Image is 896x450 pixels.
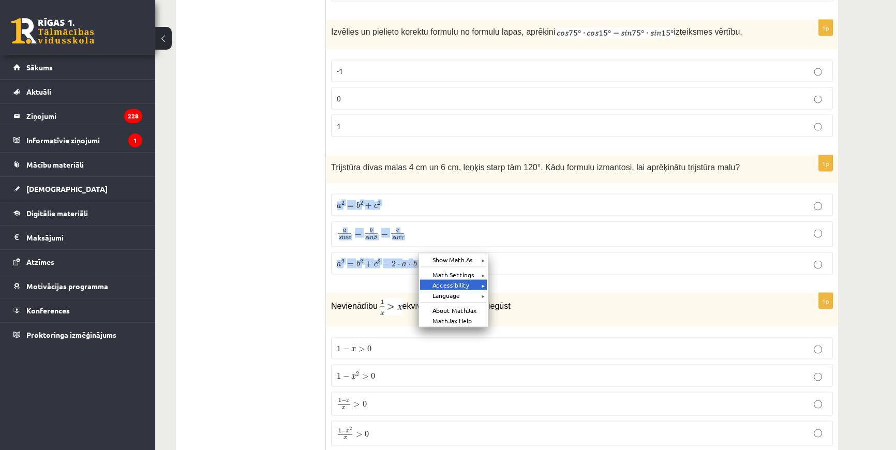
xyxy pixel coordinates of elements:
[420,316,487,326] div: MathJax Help
[420,290,487,301] div: Language
[420,305,487,316] div: About MathJax
[420,280,487,290] div: Accessibility
[420,269,487,280] div: Math Settings
[481,281,486,289] span: ►
[481,291,486,299] span: ►
[481,271,486,279] span: ►
[420,254,487,265] div: Show Math As
[481,256,486,264] span: ►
